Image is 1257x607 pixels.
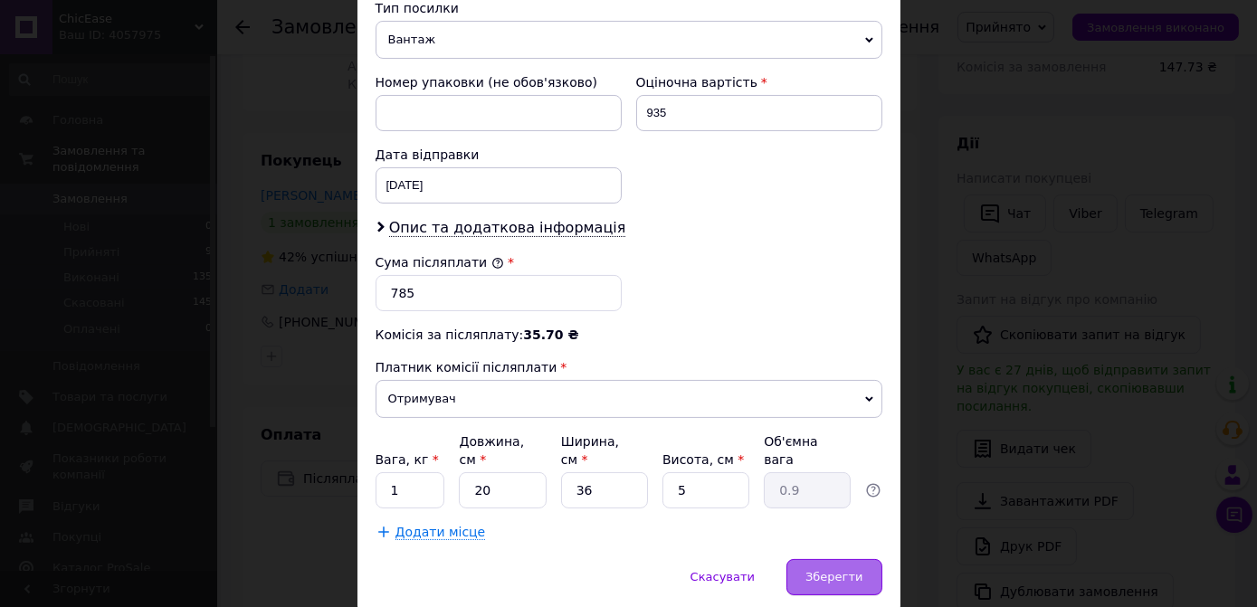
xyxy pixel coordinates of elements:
div: Комісія за післяплату: [376,326,882,344]
span: Отримувач [376,380,882,418]
span: Додати місце [395,525,486,540]
div: Дата відправки [376,146,622,164]
span: Скасувати [690,570,755,583]
div: Номер упаковки (не обов'язково) [376,73,622,91]
label: Ширина, см [561,434,619,467]
label: Сума післяплати [376,255,504,270]
label: Вага, кг [376,452,439,467]
span: Тип посилки [376,1,459,15]
span: Платник комісії післяплати [376,360,557,375]
div: Оціночна вартість [636,73,882,91]
span: Вантаж [376,21,882,59]
span: Зберегти [805,570,862,583]
label: Довжина, см [459,434,524,467]
span: 35.70 ₴ [523,327,578,342]
label: Висота, см [662,452,744,467]
span: Опис та додаткова інформація [389,219,626,237]
div: Об'ємна вага [764,432,851,469]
